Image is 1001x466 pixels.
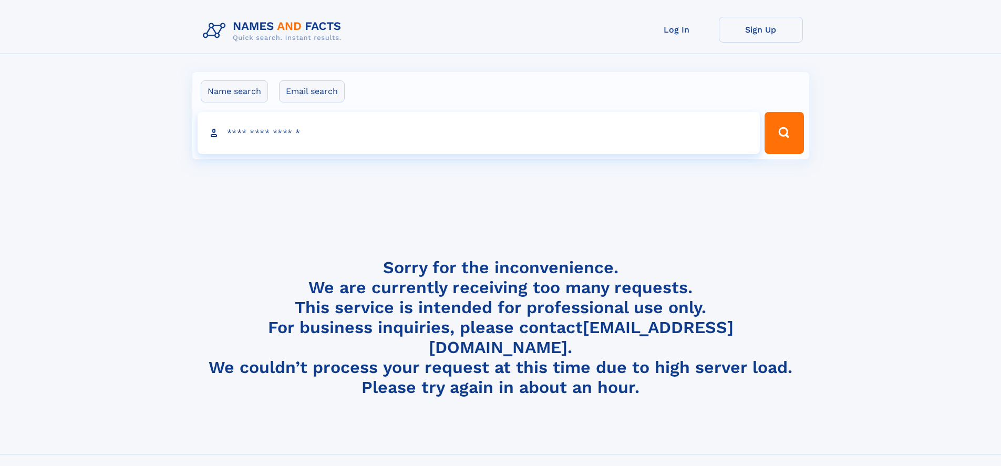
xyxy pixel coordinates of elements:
[279,80,345,102] label: Email search
[719,17,803,43] a: Sign Up
[201,80,268,102] label: Name search
[635,17,719,43] a: Log In
[199,17,350,45] img: Logo Names and Facts
[198,112,760,154] input: search input
[429,317,734,357] a: [EMAIL_ADDRESS][DOMAIN_NAME]
[765,112,803,154] button: Search Button
[199,257,803,398] h4: Sorry for the inconvenience. We are currently receiving too many requests. This service is intend...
